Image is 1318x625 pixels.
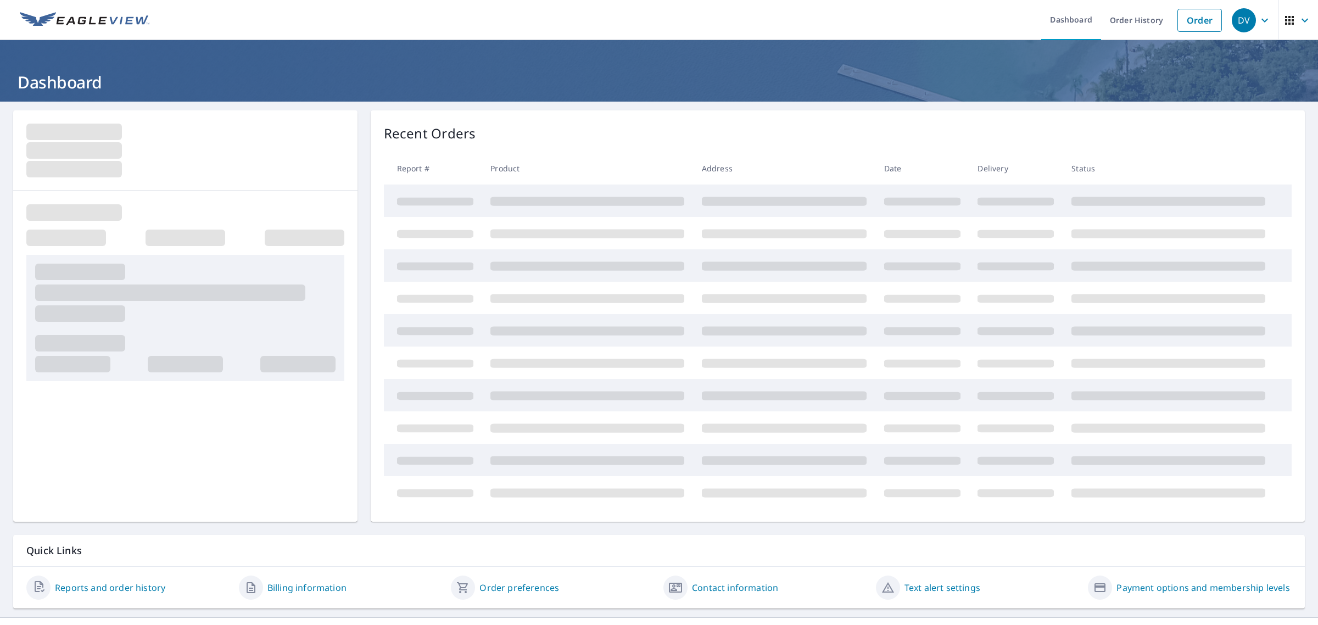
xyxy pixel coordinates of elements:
[384,152,482,185] th: Report #
[482,152,693,185] th: Product
[384,124,476,143] p: Recent Orders
[693,152,875,185] th: Address
[1177,9,1222,32] a: Order
[55,581,165,594] a: Reports and order history
[875,152,969,185] th: Date
[13,71,1305,93] h1: Dashboard
[1063,152,1274,185] th: Status
[26,544,1292,557] p: Quick Links
[479,581,559,594] a: Order preferences
[1116,581,1289,594] a: Payment options and membership levels
[267,581,347,594] a: Billing information
[20,12,149,29] img: EV Logo
[1232,8,1256,32] div: DV
[969,152,1063,185] th: Delivery
[692,581,778,594] a: Contact information
[904,581,980,594] a: Text alert settings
